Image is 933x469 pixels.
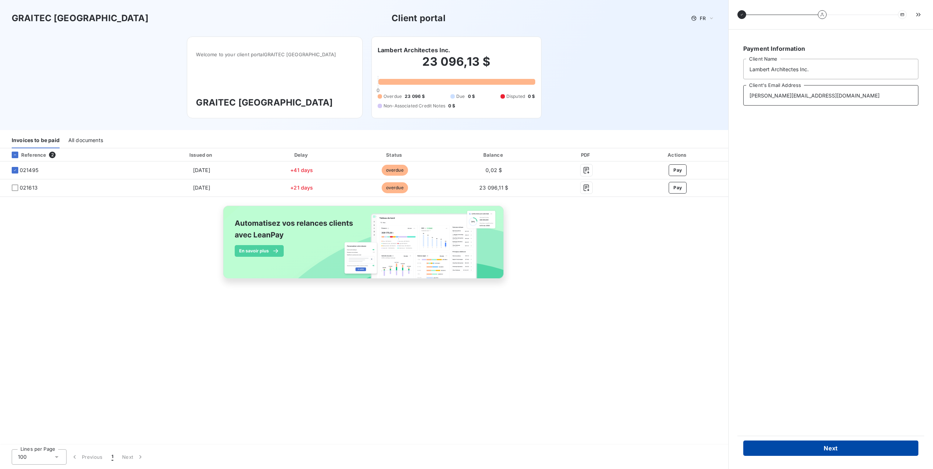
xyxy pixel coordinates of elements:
[18,453,27,461] span: 100
[629,151,727,159] div: Actions
[528,93,535,100] span: 0 $
[6,152,46,158] div: Reference
[506,93,525,100] span: Disputed
[193,167,210,173] span: [DATE]
[486,167,502,173] span: 0,02 $
[118,449,148,465] button: Next
[378,54,535,76] h2: 23 096,13 $
[20,184,38,191] span: 021613
[290,184,313,191] span: +21 days
[67,449,107,465] button: Previous
[443,151,544,159] div: Balance
[148,151,255,159] div: Issued on
[12,12,148,25] h3: GRAITEC [GEOGRAPHIC_DATA]
[700,15,706,21] span: FR
[20,167,38,174] span: 021495
[743,441,918,456] button: Next
[12,133,60,148] div: Invoices to be paid
[384,93,402,100] span: Overdue
[448,103,455,109] span: 0 $
[405,93,425,100] span: 23 096 $
[468,93,475,100] span: 0 $
[193,184,210,191] span: [DATE]
[196,52,354,57] span: Welcome to your client portal GRAITEC [GEOGRAPHIC_DATA]
[349,151,441,159] div: Status
[290,167,313,173] span: +41 days
[382,165,408,176] span: overdue
[382,182,408,193] span: overdue
[479,184,508,191] span: 23 096,11 $
[377,87,379,93] span: 0
[743,59,918,79] input: placeholder
[743,85,918,106] input: placeholder
[384,103,445,109] span: Non-Associated Credit Notes
[196,96,354,109] h3: GRAITEC [GEOGRAPHIC_DATA]
[258,151,346,159] div: Delay
[107,449,118,465] button: 1
[669,182,687,194] button: Pay
[378,46,450,54] h6: Lambert Architectes Inc.
[669,164,687,176] button: Pay
[547,151,626,159] div: PDF
[216,201,512,291] img: banner
[112,453,113,461] span: 1
[392,12,446,25] h3: Client portal
[456,93,465,100] span: Due
[49,152,56,158] span: 2
[743,44,918,53] h6: Payment Information
[68,133,103,148] div: All documents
